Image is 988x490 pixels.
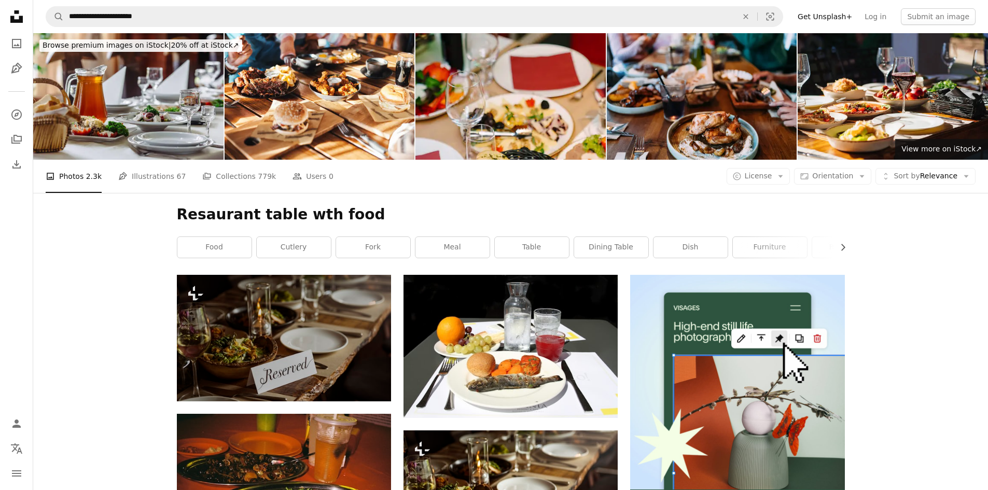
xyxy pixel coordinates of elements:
button: Visual search [758,7,783,26]
a: Illustrations [6,58,27,79]
a: cutlery [257,237,331,258]
a: dining table [574,237,648,258]
span: Browse premium images on iStock | [43,41,171,49]
span: View more on iStock ↗ [901,145,982,153]
a: Log in [858,8,893,25]
a: Log in / Sign up [6,413,27,434]
button: License [727,168,790,185]
img: Fast food, lunch or dinner on table at restaurant, people eating for nutrition and wellness with ... [225,33,415,160]
button: Menu [6,463,27,484]
button: scroll list to the right [833,237,845,258]
span: Orientation [812,172,853,180]
a: Explore [6,104,27,125]
button: Orientation [794,168,871,185]
a: Download History [6,154,27,175]
img: bread with egg on white ceramic plate [403,275,618,417]
img: wooden table served with plates with salad and snacks on the open terrace [798,33,988,160]
a: Browse premium images on iStock|20% off at iStock↗ [33,33,248,58]
a: Collections 779k [202,160,276,193]
a: Restaurant Chilling Out Classy Lifestyle Reserved Concept [177,333,391,343]
img: Restaurant Chilling Out Classy Lifestyle Reserved Concept [177,275,391,401]
a: Get Unsplash+ [791,8,858,25]
a: a table topped with plates of food and a drink [177,481,391,490]
button: Clear [734,7,757,26]
a: Photos [6,33,27,54]
a: Illustrations 67 [118,160,186,193]
a: View more on iStock↗ [895,139,988,160]
a: bread with egg on white ceramic plate [403,342,618,351]
img: file-1723602894256-972c108553a7image [630,275,844,489]
button: Submit an image [901,8,976,25]
a: meal [415,237,490,258]
span: License [745,172,772,180]
a: table [495,237,569,258]
button: Search Unsplash [46,7,64,26]
span: 0 [329,171,333,182]
a: furniture [733,237,807,258]
a: restaurant [812,237,886,258]
form: Find visuals sitewide [46,6,783,27]
span: 20% off at iStock ↗ [43,41,239,49]
img: Enjoying lunch with friends. [607,33,797,160]
a: food [177,237,252,258]
img: Photo of served festive table with dishes [33,33,224,160]
a: dish [653,237,728,258]
button: Language [6,438,27,459]
span: Relevance [894,171,957,181]
span: 779k [258,171,276,182]
button: Sort byRelevance [875,168,976,185]
span: Sort by [894,172,920,180]
a: Users 0 [293,160,333,193]
a: Collections [6,129,27,150]
span: 67 [177,171,186,182]
img: Wicker basket with bread and buns stands on a laid table next to meat cuts [415,33,606,160]
h1: Resaurant table wth food [177,205,845,224]
a: fork [336,237,410,258]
